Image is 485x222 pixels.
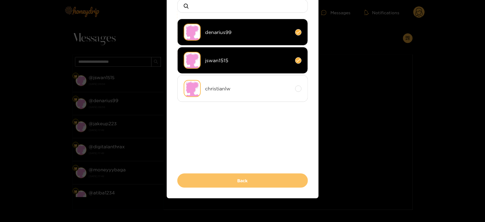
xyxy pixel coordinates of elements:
[177,173,308,188] button: Back
[184,24,201,41] img: no-avatar.png
[205,29,291,36] span: denarius99
[205,85,291,92] span: christianlw
[184,80,201,97] img: no-avatar.png
[205,57,291,64] span: jswan1515
[184,52,201,69] img: no-avatar.png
